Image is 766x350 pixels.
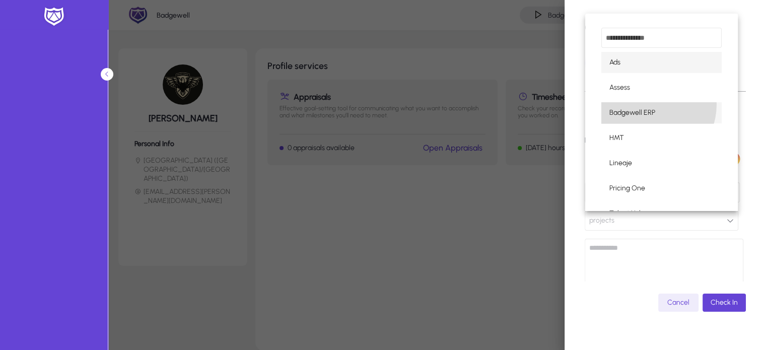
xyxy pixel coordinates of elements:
mat-option: Ads [601,52,722,73]
mat-option: Badgewell ERP [601,102,722,123]
span: Ads [609,56,620,68]
span: Pricing One [609,182,645,194]
input: dropdown search [601,28,722,48]
mat-option: Pricing One [601,178,722,199]
span: Badgewell ERP [609,107,655,119]
span: Assess [609,82,630,94]
span: HMT [609,132,624,144]
mat-option: Talent Hub [601,203,722,224]
mat-option: Lineaje [601,153,722,174]
mat-option: HMT [601,127,722,149]
span: Talent Hub [609,207,643,220]
mat-option: Assess [601,77,722,98]
span: Lineaje [609,157,632,169]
